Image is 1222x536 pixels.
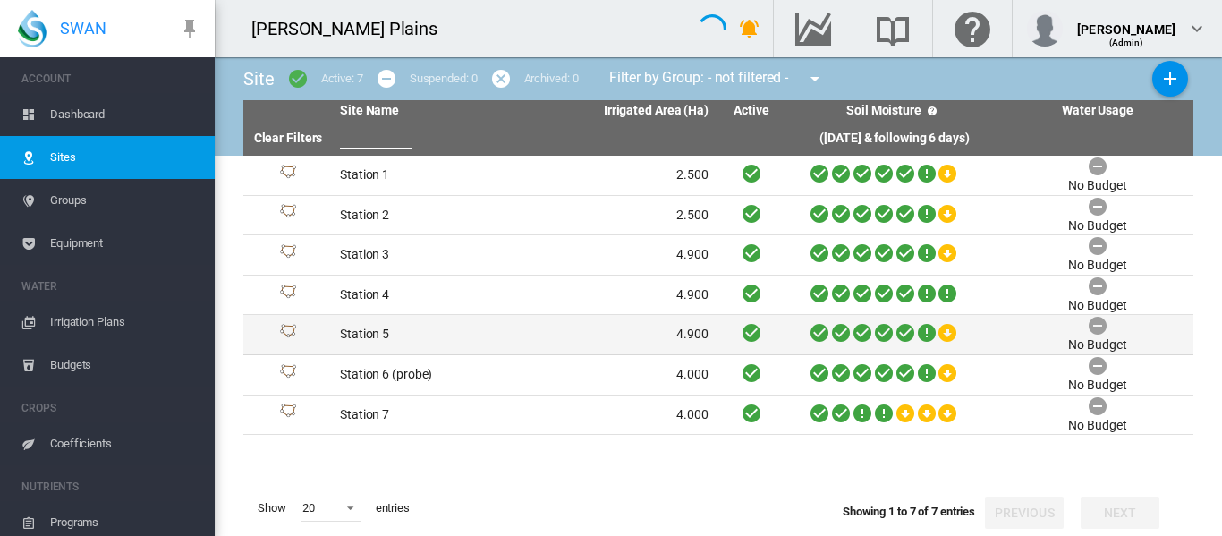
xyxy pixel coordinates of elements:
[250,244,326,266] div: Site Id: 4254
[277,204,299,225] img: 1.svg
[524,235,716,275] td: 4.900
[596,61,838,97] div: Filter by Group: - not filtered -
[50,301,200,344] span: Irrigation Plans
[524,355,716,395] td: 4.000
[277,324,299,345] img: 1.svg
[250,493,293,523] span: Show
[50,344,200,387] span: Budgets
[50,179,200,222] span: Groups
[21,272,200,301] span: WATER
[524,315,716,354] td: 4.900
[1068,257,1126,275] div: No Budget
[1068,297,1126,315] div: No Budget
[1152,61,1188,97] button: Add New Site, define start date
[410,71,478,87] div: Suspended: 0
[321,71,363,87] div: Active: 7
[302,501,315,515] div: 20
[243,235,1193,276] tr: Site Id: 4254 Station 3 4.900 No Budget
[376,68,397,89] md-icon: icon-minus-circle
[787,100,1002,122] th: Soil Moisture
[50,136,200,179] span: Sites
[985,497,1064,529] button: Previous
[21,394,200,422] span: CROPS
[243,315,1193,355] tr: Site Id: 4256 Station 5 4.900 No Budget
[1109,38,1144,47] span: (Admin)
[250,404,326,425] div: Site Id: 4258
[333,100,524,122] th: Site Name
[732,11,768,47] button: icon-bell-ring
[50,422,200,465] span: Coefficients
[243,355,1193,396] tr: Site Id: 4257 Station 6 (probe) 4.000 No Budget
[333,396,524,435] td: Station 7
[787,122,1002,156] th: ([DATE] & following 6 days)
[277,404,299,425] img: 1.svg
[277,244,299,266] img: 1.svg
[1068,377,1126,395] div: No Budget
[50,222,200,265] span: Equipment
[18,10,47,47] img: SWAN-Landscape-Logo-Colour-drop.png
[333,156,524,195] td: Station 1
[21,64,200,93] span: ACCOUNT
[287,68,309,89] md-icon: icon-checkbox-marked-circle
[1002,100,1193,122] th: Water Usage
[524,156,716,195] td: 2.500
[50,93,200,136] span: Dashboard
[524,196,716,235] td: 2.500
[871,18,914,39] md-icon: Search the knowledge base
[277,364,299,386] img: 1.svg
[797,61,833,97] button: icon-menu-down
[843,505,975,518] span: Showing 1 to 7 of 7 entries
[1077,13,1175,31] div: [PERSON_NAME]
[243,196,1193,236] tr: Site Id: 4253 Station 2 2.500 No Budget
[254,131,323,145] a: Clear Filters
[524,276,716,315] td: 4.900
[921,100,943,122] md-icon: icon-help-circle
[1068,336,1126,354] div: No Budget
[1068,417,1126,435] div: No Budget
[490,68,512,89] md-icon: icon-cancel
[277,165,299,186] img: 1.svg
[277,285,299,306] img: 1.svg
[333,196,524,235] td: Station 2
[524,71,579,87] div: Archived: 0
[333,355,524,395] td: Station 6 (probe)
[1027,11,1063,47] img: profile.jpg
[250,285,326,306] div: Site Id: 4255
[951,18,994,39] md-icon: Click here for help
[1068,217,1126,235] div: No Budget
[333,276,524,315] td: Station 4
[1186,18,1208,39] md-icon: icon-chevron-down
[179,18,200,39] md-icon: icon-pin
[1159,68,1181,89] md-icon: icon-plus
[250,324,326,345] div: Site Id: 4256
[60,17,106,39] span: SWAN
[1068,177,1126,195] div: No Budget
[243,396,1193,436] tr: Site Id: 4258 Station 7 4.000 No Budget
[1081,497,1159,529] button: Next
[524,396,716,435] td: 4.000
[21,472,200,501] span: NUTRIENTS
[792,18,835,39] md-icon: Go to the Data Hub
[250,204,326,225] div: Site Id: 4253
[243,68,275,89] span: Site
[243,156,1193,196] tr: Site Id: 4252 Station 1 2.500 No Budget
[369,493,417,523] span: entries
[250,364,326,386] div: Site Id: 4257
[804,68,826,89] md-icon: icon-menu-down
[243,276,1193,316] tr: Site Id: 4255 Station 4 4.900 No Budget
[333,235,524,275] td: Station 3
[524,100,716,122] th: Irrigated Area (Ha)
[251,16,454,41] div: [PERSON_NAME] Plains
[739,18,760,39] md-icon: icon-bell-ring
[333,315,524,354] td: Station 5
[250,165,326,186] div: Site Id: 4252
[716,100,787,122] th: Active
